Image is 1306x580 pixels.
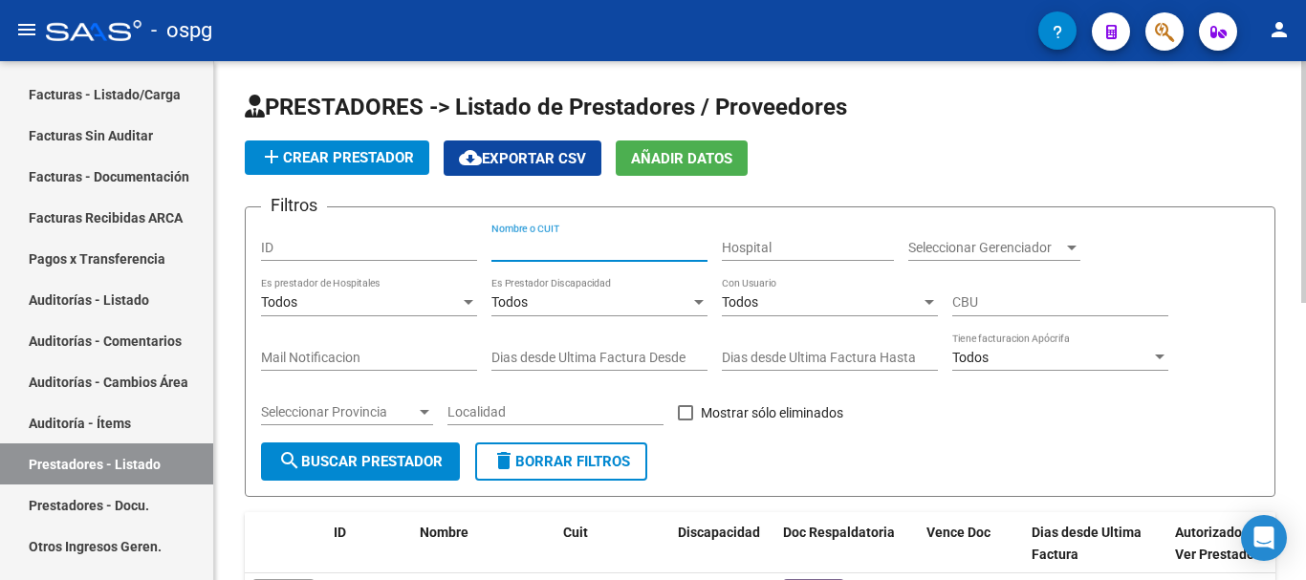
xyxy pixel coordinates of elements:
mat-icon: cloud_download [459,146,482,169]
datatable-header-cell: Dias desde Ultima Factura [1024,512,1167,575]
datatable-header-cell: Cuit [555,512,670,575]
mat-icon: menu [15,18,38,41]
span: Añadir Datos [631,150,732,167]
span: PRESTADORES -> Listado de Prestadores / Proveedores [245,94,847,120]
span: Autorizados a Ver Prestador [1175,525,1259,562]
datatable-header-cell: ID [326,512,412,575]
span: Nombre [420,525,468,540]
button: Exportar CSV [444,140,601,176]
span: Exportar CSV [459,150,586,167]
mat-icon: delete [492,449,515,472]
span: Seleccionar Provincia [261,404,416,420]
div: Open Intercom Messenger [1241,515,1287,561]
span: ID [334,525,346,540]
span: - ospg [151,10,212,52]
span: Buscar Prestador [278,453,443,470]
span: Mostrar sólo eliminados [701,401,843,424]
datatable-header-cell: Doc Respaldatoria [775,512,919,575]
button: Borrar Filtros [475,442,647,481]
button: Buscar Prestador [261,442,460,481]
mat-icon: search [278,449,301,472]
datatable-header-cell: Discapacidad [670,512,775,575]
span: Todos [722,294,758,310]
span: Crear Prestador [260,149,414,166]
mat-icon: add [260,145,283,168]
span: Todos [952,350,989,365]
h3: Filtros [261,192,327,219]
span: Todos [491,294,528,310]
span: Discapacidad [678,525,760,540]
span: Doc Respaldatoria [783,525,895,540]
span: Seleccionar Gerenciador [908,240,1063,256]
span: Borrar Filtros [492,453,630,470]
datatable-header-cell: Nombre [412,512,555,575]
button: Crear Prestador [245,140,429,175]
span: Dias desde Ultima Factura [1032,525,1142,562]
button: Añadir Datos [616,140,748,176]
span: Cuit [563,525,588,540]
datatable-header-cell: Autorizados a Ver Prestador [1167,512,1273,575]
datatable-header-cell: Vence Doc [919,512,1024,575]
mat-icon: person [1268,18,1291,41]
span: Todos [261,294,297,310]
span: Vence Doc [926,525,990,540]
